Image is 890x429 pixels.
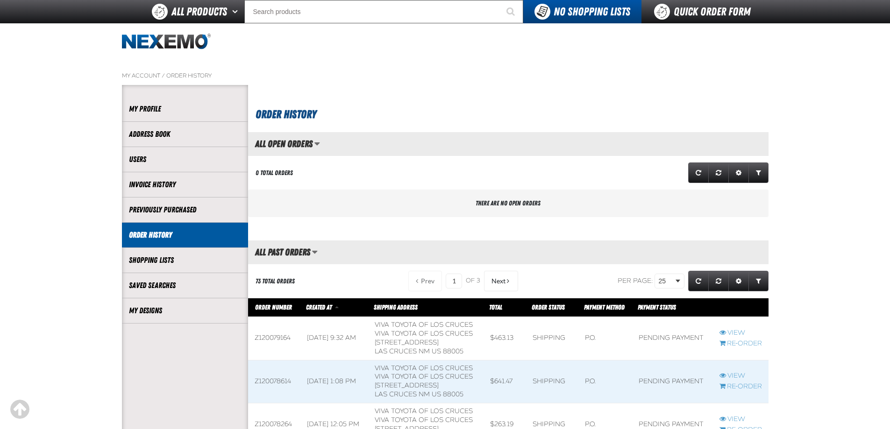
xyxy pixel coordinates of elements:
b: Viva Toyota of Los Cruces [375,407,473,415]
a: Order History [129,230,241,240]
a: Created At [306,303,333,311]
a: Reset grid action [708,271,729,291]
b: Viva Toyota of Los Cruces [375,364,473,372]
span: LAS CRUCES [375,347,417,355]
b: Viva Toyota of Los Cruces [375,321,473,329]
span: No Shopping Lists [554,5,630,18]
td: $463.13 [484,317,526,360]
span: Per page: [618,277,653,285]
a: Order Number [255,303,292,311]
a: Expand or Collapse Grid Settings [728,271,749,291]
td: Shipping [526,317,578,360]
button: Manage grid views. Current view is All Past Orders [312,244,318,260]
nav: Breadcrumbs [122,72,769,79]
th: Row actions [713,298,769,317]
div: 0 Total Orders [256,169,293,177]
span: Viva Toyota of Los Cruces [375,330,473,338]
a: Expand or Collapse Grid Settings [728,162,749,183]
span: / [162,72,165,79]
a: My Account [122,72,160,79]
span: Payment Status [638,303,676,311]
bdo: 88005 [443,390,463,398]
span: Payment Method [584,303,625,311]
a: View Z120078614 order [719,372,762,380]
span: NM [419,390,430,398]
button: Next Page [484,271,518,291]
a: Total [489,303,502,311]
bdo: 88005 [443,347,463,355]
a: Order Status [532,303,565,311]
span: NM [419,347,430,355]
a: Home [122,34,211,50]
span: Viva Toyota of Los Cruces [375,416,473,424]
span: 25 [659,276,674,286]
td: $641.47 [484,360,526,403]
span: LAS CRUCES [375,390,417,398]
span: US [432,390,441,398]
td: Shipping [526,360,578,403]
a: Expand or Collapse Grid Filters [748,271,769,291]
td: P.O. [578,360,632,403]
button: Manage grid views. Current view is All Open Orders [314,136,320,152]
div: Scroll to the top [9,399,30,420]
td: Z120079164 [248,317,301,360]
a: Shopping Lists [129,255,241,266]
div: 73 Total Orders [256,277,295,286]
td: Pending payment [632,360,713,403]
span: [STREET_ADDRESS] [375,338,439,346]
a: Order History [166,72,212,79]
a: View Z120079164 order [719,329,762,338]
img: Nexemo logo [122,34,211,50]
span: of 3 [466,277,480,285]
td: [DATE] 1:08 PM [300,360,368,403]
a: Previously Purchased [129,204,241,215]
td: [DATE] 9:32 AM [300,317,368,360]
h2: All Past Orders [248,247,310,257]
a: Re-Order Z120079164 order [719,339,762,348]
a: Refresh grid action [688,162,709,183]
span: Next Page [491,277,506,285]
h2: All Open Orders [248,139,313,149]
a: Refresh grid action [688,271,709,291]
a: My Profile [129,104,241,114]
span: There are no open orders [476,199,541,207]
span: Viva Toyota of Los Cruces [375,373,473,380]
a: View Z120078264 order [719,415,762,424]
td: Pending payment [632,317,713,360]
td: Z120078614 [248,360,301,403]
input: Current page number [446,274,462,288]
td: P.O. [578,317,632,360]
a: Expand or Collapse Grid Filters [748,162,769,183]
a: Address Book [129,129,241,140]
a: Invoice History [129,179,241,190]
span: US [432,347,441,355]
span: All Products [171,3,227,20]
a: Reset grid action [708,162,729,183]
span: Shipping Address [374,303,418,311]
span: Order History [256,108,316,121]
a: Users [129,154,241,165]
span: Created At [306,303,332,311]
a: Saved Searches [129,280,241,291]
span: [STREET_ADDRESS] [375,381,439,389]
a: My Designs [129,305,241,316]
a: Re-Order Z120078614 order [719,382,762,391]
